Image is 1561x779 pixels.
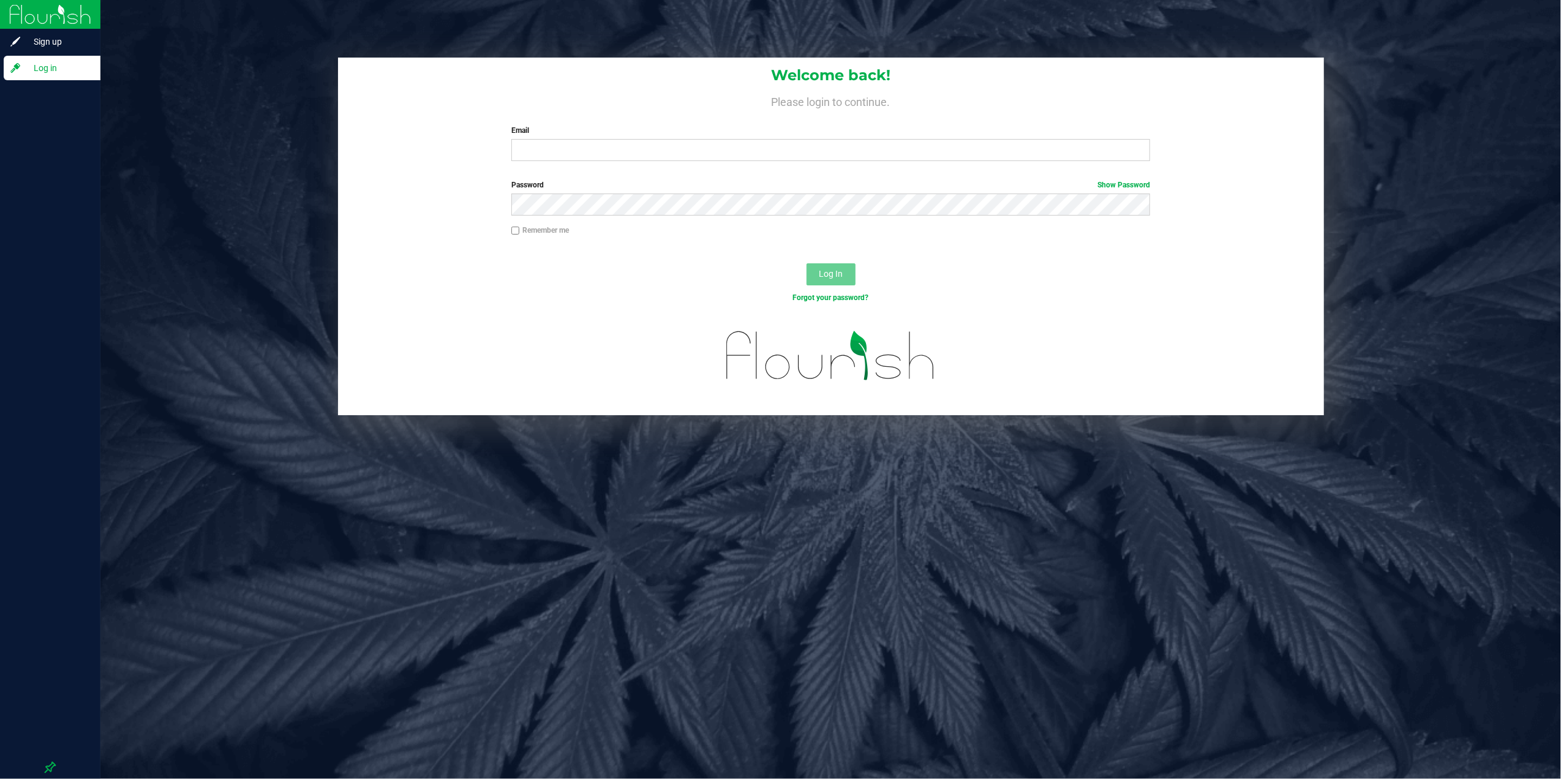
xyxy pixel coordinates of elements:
h4: Please login to continue. [338,93,1324,108]
span: Sign up [21,34,95,49]
span: Log In [819,269,843,279]
label: Pin the sidebar to full width on large screens [44,761,56,773]
label: Email [511,125,1150,136]
button: Log In [807,263,856,285]
a: Forgot your password? [792,293,868,302]
span: Password [511,181,544,189]
inline-svg: Log in [9,62,21,74]
span: Log in [21,61,95,75]
img: flourish_logo.svg [707,316,954,395]
inline-svg: Sign up [9,36,21,48]
a: Show Password [1097,181,1150,189]
h1: Welcome back! [338,67,1324,83]
label: Remember me [511,225,569,236]
input: Remember me [511,227,520,235]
